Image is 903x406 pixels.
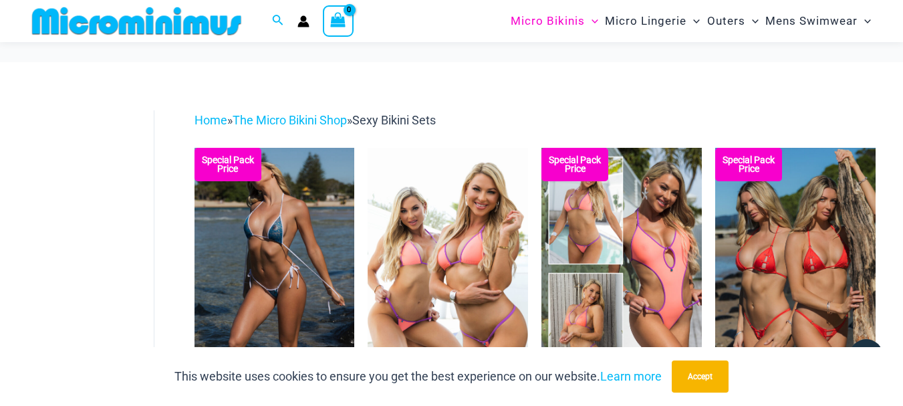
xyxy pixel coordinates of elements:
a: The Micro Bikini Shop [233,113,347,127]
img: MM SHOP LOGO FLAT [27,6,247,36]
a: Learn more [600,369,662,383]
span: Menu Toggle [745,4,759,38]
iframe: TrustedSite Certified [33,100,154,367]
a: Search icon link [272,13,284,29]
a: Waves Breaking Ocean 312 Top 456 Bottom 08 Waves Breaking Ocean 312 Top 456 Bottom 04Waves Breaki... [195,148,355,389]
span: Micro Bikinis [511,4,585,38]
b: Special Pack Price [715,156,782,173]
span: Micro Lingerie [605,4,686,38]
a: Collection Pack (7) Collection Pack B (1)Collection Pack B (1) [541,148,702,389]
a: Micro BikinisMenu ToggleMenu Toggle [507,4,602,38]
span: Menu Toggle [585,4,598,38]
b: Special Pack Price [541,156,608,173]
span: Sexy Bikini Sets [352,113,436,127]
nav: Site Navigation [505,2,876,40]
span: Mens Swimwear [765,4,858,38]
span: Outers [707,4,745,38]
a: Mens SwimwearMenu ToggleMenu Toggle [762,4,874,38]
p: This website uses cookies to ensure you get the best experience on our website. [174,367,662,387]
span: » » [195,113,436,127]
a: Home [195,113,227,127]
a: Micro LingerieMenu ToggleMenu Toggle [602,4,703,38]
img: Bikini Pack [715,148,876,389]
span: Menu Toggle [686,4,700,38]
a: Account icon link [297,15,309,27]
button: Accept [672,361,729,393]
img: Wild Card Neon Bliss Tri Top Pack [368,148,528,389]
span: Menu Toggle [858,4,871,38]
img: Waves Breaking Ocean 312 Top 456 Bottom 08 [195,148,355,389]
a: OutersMenu ToggleMenu Toggle [704,4,762,38]
a: Wild Card Neon Bliss Tri Top PackWild Card Neon Bliss Tri Top Pack BWild Card Neon Bliss Tri Top ... [368,148,528,389]
a: Bikini Pack Bikini Pack BBikini Pack B [715,148,876,389]
img: Collection Pack (7) [541,148,702,389]
b: Special Pack Price [195,156,261,173]
a: View Shopping Cart, empty [323,5,354,36]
